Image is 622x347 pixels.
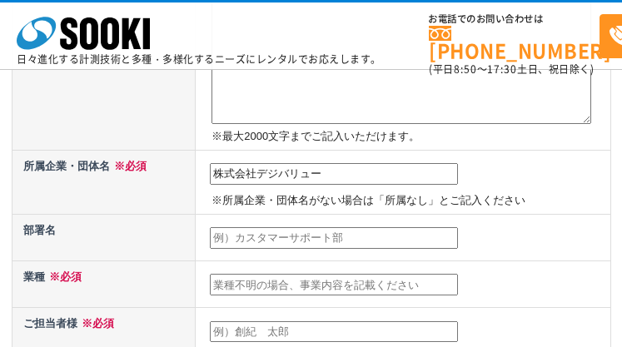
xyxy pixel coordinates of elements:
input: 業種不明の場合、事業内容を記載ください [210,274,458,295]
span: ※必須 [110,160,147,172]
span: (平日 ～ 土日、祝日除く) [429,62,594,77]
span: お電話でのお問い合わせは [429,14,600,24]
th: 業種 [12,260,196,307]
input: 例）創紀 太郎 [210,321,458,343]
span: 8:50 [454,62,477,77]
a: [PHONE_NUMBER] [429,26,600,60]
input: 例）株式会社ソーキ [210,163,458,185]
span: ※必須 [45,270,82,283]
span: 17:30 [487,62,517,77]
th: 所属企業・団体名 [12,150,196,214]
p: ※所属企業・団体名がない場合は「所属なし」とご記入ください [211,192,606,210]
p: 日々進化する計測技術と多種・多様化するニーズにレンタルでお応えします。 [17,54,381,64]
span: ※必須 [77,317,114,330]
th: 部署名 [12,214,196,260]
p: ※最大2000文字までご記入いただけます。 [211,128,606,146]
input: 例）カスタマーサポート部 [210,227,458,249]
